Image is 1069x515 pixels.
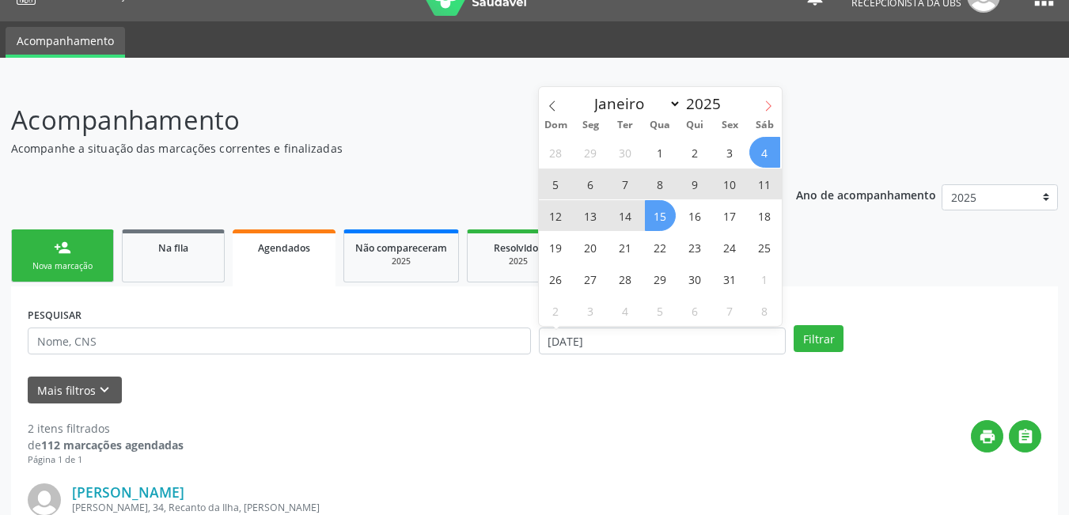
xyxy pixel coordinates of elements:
span: Outubro 22, 2025 [645,232,676,263]
p: Ano de acompanhamento [796,184,936,204]
input: Nome, CNS [28,328,531,354]
span: Novembro 4, 2025 [610,295,641,326]
span: Outubro 1, 2025 [645,137,676,168]
span: Outubro 31, 2025 [715,263,745,294]
span: Outubro 15, 2025 [645,200,676,231]
span: Outubro 9, 2025 [680,169,711,199]
span: Outubro 16, 2025 [680,200,711,231]
a: [PERSON_NAME] [72,483,184,501]
span: Setembro 29, 2025 [575,137,606,168]
span: Outubro 5, 2025 [540,169,571,199]
button:  [1009,420,1041,453]
span: Novembro 6, 2025 [680,295,711,326]
i: print [979,428,996,445]
span: Outubro 7, 2025 [610,169,641,199]
div: person_add [54,239,71,256]
span: Outubro 3, 2025 [715,137,745,168]
span: Qui [677,120,712,131]
span: Setembro 30, 2025 [610,137,641,168]
span: Novembro 2, 2025 [540,295,571,326]
span: Outubro 25, 2025 [749,232,780,263]
span: Novembro 7, 2025 [715,295,745,326]
span: Outubro 17, 2025 [715,200,745,231]
span: Sex [712,120,747,131]
span: Outubro 14, 2025 [610,200,641,231]
span: Seg [573,120,608,131]
span: Ter [608,120,643,131]
span: Outubro 26, 2025 [540,263,571,294]
span: Outubro 29, 2025 [645,263,676,294]
span: Novembro 3, 2025 [575,295,606,326]
span: Sáb [747,120,782,131]
span: Outubro 30, 2025 [680,263,711,294]
span: Qua [643,120,677,131]
span: Novembro 8, 2025 [749,295,780,326]
span: Outubro 21, 2025 [610,232,641,263]
span: Outubro 23, 2025 [680,232,711,263]
span: Novembro 1, 2025 [749,263,780,294]
span: Outubro 10, 2025 [715,169,745,199]
input: Selecione um intervalo [539,328,787,354]
button: print [971,420,1003,453]
span: Outubro 4, 2025 [749,137,780,168]
span: Outubro 2, 2025 [680,137,711,168]
input: Year [681,93,734,114]
span: Não compareceram [355,241,447,255]
span: Na fila [158,241,188,255]
span: Outubro 20, 2025 [575,232,606,263]
span: Outubro 13, 2025 [575,200,606,231]
span: Outubro 28, 2025 [610,263,641,294]
span: Outubro 11, 2025 [749,169,780,199]
span: Outubro 24, 2025 [715,232,745,263]
i: keyboard_arrow_down [96,381,113,399]
span: Agendados [258,241,310,255]
div: 2025 [355,256,447,267]
strong: 112 marcações agendadas [41,437,184,453]
span: Outubro 27, 2025 [575,263,606,294]
span: Dom [539,120,574,131]
span: Setembro 28, 2025 [540,137,571,168]
label: PESQUISAR [28,303,82,328]
a: Acompanhamento [6,27,125,58]
span: Outubro 19, 2025 [540,232,571,263]
div: Nova marcação [23,260,102,272]
i:  [1017,428,1034,445]
p: Acompanhamento [11,100,744,140]
span: Outubro 12, 2025 [540,200,571,231]
span: Outubro 18, 2025 [749,200,780,231]
button: Filtrar [794,325,843,352]
select: Month [587,93,682,115]
span: Resolvidos [494,241,543,255]
p: Acompanhe a situação das marcações correntes e finalizadas [11,140,744,157]
div: de [28,437,184,453]
span: Outubro 6, 2025 [575,169,606,199]
div: [PERSON_NAME], 34, Recanto da Ilha, [PERSON_NAME] [72,501,804,514]
button: Mais filtroskeyboard_arrow_down [28,377,122,404]
span: Outubro 8, 2025 [645,169,676,199]
div: Página 1 de 1 [28,453,184,467]
div: 2025 [479,256,558,267]
div: 2 itens filtrados [28,420,184,437]
span: Novembro 5, 2025 [645,295,676,326]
